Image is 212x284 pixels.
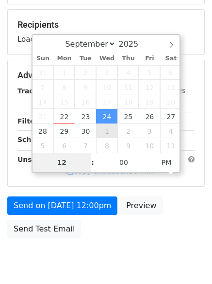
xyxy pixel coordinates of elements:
[163,237,212,284] iframe: Chat Widget
[33,153,92,172] input: Hour
[160,55,181,62] span: Sat
[139,65,160,80] span: September 5, 2025
[96,65,117,80] span: September 3, 2025
[153,153,180,172] span: Click to toggle
[75,109,96,124] span: September 23, 2025
[139,109,160,124] span: September 26, 2025
[17,117,42,125] strong: Filters
[7,220,81,238] a: Send Test Email
[33,80,54,94] span: September 7, 2025
[53,55,75,62] span: Mon
[160,138,181,153] span: October 11, 2025
[17,70,195,81] h5: Advanced
[96,94,117,109] span: September 17, 2025
[17,87,50,95] strong: Tracking
[117,80,139,94] span: September 11, 2025
[117,65,139,80] span: September 4, 2025
[96,138,117,153] span: October 8, 2025
[160,109,181,124] span: September 27, 2025
[33,65,54,80] span: August 31, 2025
[33,55,54,62] span: Sun
[17,19,195,45] div: Loading...
[7,196,117,215] a: Send on [DATE] 12:00pm
[53,138,75,153] span: October 6, 2025
[96,109,117,124] span: September 24, 2025
[75,124,96,138] span: September 30, 2025
[160,124,181,138] span: October 4, 2025
[33,124,54,138] span: September 28, 2025
[96,80,117,94] span: September 10, 2025
[117,55,139,62] span: Thu
[33,138,54,153] span: October 5, 2025
[75,80,96,94] span: September 9, 2025
[94,153,153,172] input: Minute
[139,80,160,94] span: September 12, 2025
[75,65,96,80] span: September 2, 2025
[117,138,139,153] span: October 9, 2025
[160,65,181,80] span: September 6, 2025
[91,153,94,172] span: :
[53,65,75,80] span: September 1, 2025
[96,55,117,62] span: Wed
[65,167,153,176] a: Copy unsubscribe link
[17,19,195,30] h5: Recipients
[139,124,160,138] span: October 3, 2025
[53,94,75,109] span: September 15, 2025
[75,94,96,109] span: September 16, 2025
[117,94,139,109] span: September 18, 2025
[75,55,96,62] span: Tue
[75,138,96,153] span: October 7, 2025
[117,109,139,124] span: September 25, 2025
[160,94,181,109] span: September 20, 2025
[139,55,160,62] span: Fri
[53,124,75,138] span: September 29, 2025
[33,109,54,124] span: September 21, 2025
[116,39,151,49] input: Year
[117,124,139,138] span: October 2, 2025
[53,80,75,94] span: September 8, 2025
[17,136,52,143] strong: Schedule
[120,196,163,215] a: Preview
[139,94,160,109] span: September 19, 2025
[53,109,75,124] span: September 22, 2025
[160,80,181,94] span: September 13, 2025
[96,124,117,138] span: October 1, 2025
[17,156,65,163] strong: Unsubscribe
[33,94,54,109] span: September 14, 2025
[139,138,160,153] span: October 10, 2025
